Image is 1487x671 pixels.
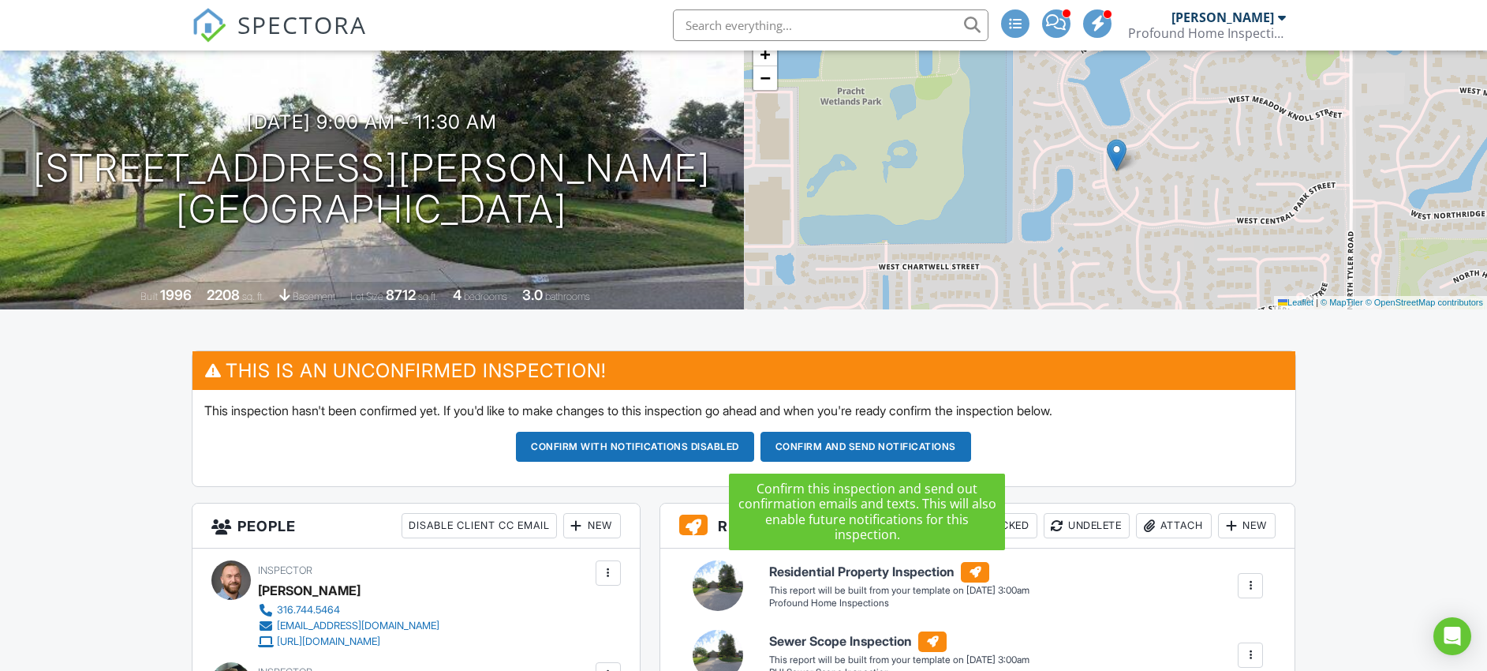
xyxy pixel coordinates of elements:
[1171,9,1274,25] div: [PERSON_NAME]
[522,287,543,303] div: 3.0
[1218,513,1276,538] div: New
[1044,513,1130,538] div: Undelete
[453,287,461,303] div: 4
[769,597,1029,610] div: Profound Home Inspections
[760,44,770,64] span: +
[563,513,621,538] div: New
[1316,298,1318,307] span: |
[769,654,1029,666] div: This report will be built from your template on [DATE] 3:00am
[386,287,416,303] div: 8712
[350,291,383,302] span: Lot Size
[258,564,312,576] span: Inspector
[247,111,497,133] h3: [DATE] 9:00 am - 11:30 am
[760,432,971,462] button: Confirm and send notifications
[258,579,361,602] div: [PERSON_NAME]
[418,291,438,302] span: sq.ft.
[192,21,367,54] a: SPECTORA
[1278,298,1313,307] a: Leaflet
[293,291,335,302] span: basement
[660,504,1295,549] h3: Reports
[769,562,1029,583] h6: Residential Property Inspection
[192,351,1295,390] h3: This is an Unconfirmed Inspection!
[258,618,439,634] a: [EMAIL_ADDRESS][DOMAIN_NAME]
[753,43,777,66] a: Zoom in
[242,291,264,302] span: sq. ft.
[962,513,1037,538] div: Locked
[207,287,240,303] div: 2208
[277,635,380,648] div: [URL][DOMAIN_NAME]
[1128,25,1286,41] div: Profound Home Inspections
[516,432,754,462] button: Confirm with notifications disabled
[33,148,711,231] h1: [STREET_ADDRESS][PERSON_NAME] [GEOGRAPHIC_DATA]
[1107,139,1126,171] img: Marker
[1433,617,1471,655] div: Open Intercom Messenger
[1366,298,1483,307] a: © OpenStreetMap contributors
[753,66,777,90] a: Zoom out
[769,584,1029,597] div: This report will be built from your template on [DATE] 3:00am
[140,291,158,302] span: Built
[192,504,640,549] h3: People
[1321,298,1363,307] a: © MapTiler
[160,287,192,303] div: 1996
[204,402,1283,419] p: This inspection hasn't been confirmed yet. If you'd like to make changes to this inspection go ah...
[1136,513,1212,538] div: Attach
[402,513,557,538] div: Disable Client CC Email
[464,291,507,302] span: bedrooms
[258,602,439,618] a: 316.744.5464
[258,634,439,650] a: [URL][DOMAIN_NAME]
[760,68,770,88] span: −
[237,8,367,41] span: SPECTORA
[277,620,439,632] div: [EMAIL_ADDRESS][DOMAIN_NAME]
[545,291,590,302] span: bathrooms
[192,8,226,43] img: The Best Home Inspection Software - Spectora
[769,632,1029,652] h6: Sewer Scope Inspection
[673,9,988,41] input: Search everything...
[277,604,340,617] div: 316.744.5464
